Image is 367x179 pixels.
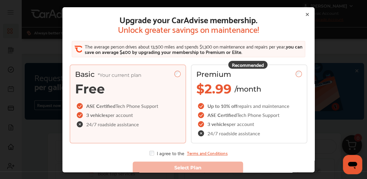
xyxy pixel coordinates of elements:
img: checkIcon.6d469ec1.svg [77,103,84,109]
span: Tech Phone Support [115,102,158,109]
img: checkIcon.6d469ec1.svg [198,112,205,118]
div: Recommended [228,61,267,69]
span: /month [235,84,261,93]
iframe: Button to launch messaging window [343,155,362,174]
span: repairs and maintenance [237,102,289,109]
img: CA_CheckIcon.cf4f08d4.svg [74,45,82,53]
a: Terms and Conditions [187,151,227,155]
img: check-cross-icon.c68f34ea.svg [198,130,205,137]
span: per account [229,121,254,127]
span: The average person drives about 13,500 miles and spends $1,300 on maintenance and repairs per year, [84,42,286,50]
img: check-cross-icon.c68f34ea.svg [77,121,84,127]
span: 24/7 roadside assistance [86,122,139,127]
span: per account [108,111,133,118]
span: Up to 10% off [207,102,237,109]
span: $2.99 [196,81,232,97]
span: Free [75,81,105,97]
span: Premium [196,70,231,79]
span: ASE Certified [86,102,115,109]
img: checkIcon.6d469ec1.svg [198,121,205,127]
span: 3 vehicles [86,111,108,118]
span: *Your current plan [98,72,141,78]
span: Unlock greater savings on maintenance! [118,24,259,34]
span: 3 vehicles [207,121,229,127]
span: you can save on average $400 by upgrading your membership to Premium or Elite. [84,42,302,56]
div: I agree to the [149,151,227,155]
img: checkIcon.6d469ec1.svg [198,103,205,109]
span: 24/7 roadside assistance [207,131,260,136]
span: Upgrade your CarAdvise membership. [118,14,259,24]
span: Tech Phone Support [237,111,280,118]
span: ASE Certified [207,111,237,118]
img: checkIcon.6d469ec1.svg [77,112,84,118]
span: Basic [75,70,141,79]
